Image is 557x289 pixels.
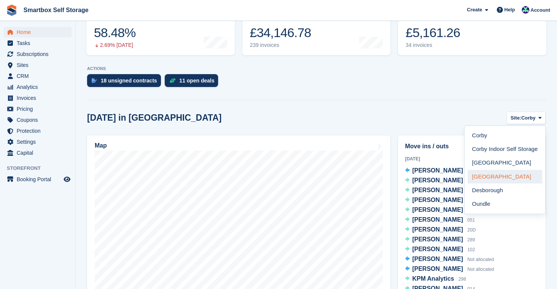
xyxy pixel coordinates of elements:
span: [PERSON_NAME] [412,266,463,272]
span: [PERSON_NAME] [412,226,463,233]
div: 34 invoices [406,42,460,48]
span: Storefront [7,165,75,172]
img: Roger Canham [522,6,529,14]
a: menu [4,115,72,125]
span: Not allocated [467,267,494,272]
div: [DATE] [405,155,538,162]
span: [PERSON_NAME] [412,177,463,183]
img: stora-icon-8386f47178a22dfd0bd8f6a31ec36ba5ce8667c1dd55bd0f319d3a0aa187defe.svg [6,5,17,16]
h2: [DATE] in [GEOGRAPHIC_DATA] [87,113,222,123]
a: [PERSON_NAME] 084 [405,205,475,215]
span: Corby [521,114,536,122]
span: Tasks [17,38,62,48]
span: Home [17,27,62,37]
a: menu [4,137,72,147]
div: 11 open deals [179,78,215,84]
span: [PERSON_NAME] [412,197,463,203]
span: Subscriptions [17,49,62,59]
img: deal-1b604bf984904fb50ccaf53a9ad4b4a5d6e5aea283cecdc64d6e3604feb123c2.svg [169,78,176,83]
span: Help [504,6,515,14]
span: Analytics [17,82,62,92]
a: menu [4,126,72,136]
a: Corby [468,129,542,143]
span: Pricing [17,104,62,114]
a: Smartbox Self Storage [20,4,92,16]
h2: Map [95,142,107,149]
a: menu [4,49,72,59]
span: Create [467,6,482,14]
div: 18 unsigned contracts [101,78,157,84]
a: [PERSON_NAME] 102 [405,245,475,255]
span: [PERSON_NAME] [412,216,463,223]
a: Oundle [468,197,542,211]
span: [PERSON_NAME] [412,207,463,213]
a: [PERSON_NAME] 238 [405,186,475,196]
a: menu [4,104,72,114]
span: 051 [467,218,475,223]
div: 58.48% [94,25,136,40]
span: [PERSON_NAME] [412,187,463,193]
a: [PERSON_NAME] Not allocated [405,255,494,264]
span: Invoices [17,93,62,103]
a: [PERSON_NAME] Not allocated [405,264,494,274]
a: menu [4,174,72,185]
div: £34,146.78 [250,25,311,40]
a: menu [4,60,72,70]
button: Site: Corby [507,112,546,124]
span: [PERSON_NAME] [412,167,463,174]
a: [PERSON_NAME] 289 [405,235,475,245]
span: Sites [17,60,62,70]
a: menu [4,148,72,158]
a: [PERSON_NAME] 202 [405,196,475,205]
span: Protection [17,126,62,136]
p: ACTIONS [87,66,546,71]
span: 102 [467,247,475,252]
a: Month-to-date sales £34,146.78 239 invoices [242,7,391,55]
a: 18 unsigned contracts [87,74,165,91]
img: contract_signature_icon-13c848040528278c33f63329250d36e43548de30e8caae1d1a13099fd9432cc5.svg [92,78,97,83]
a: Preview store [62,175,72,184]
a: [GEOGRAPHIC_DATA] [468,170,542,183]
a: 11 open deals [165,74,222,91]
a: [GEOGRAPHIC_DATA] [468,156,542,170]
span: 298 [459,277,466,282]
span: KPM Analytics [412,275,454,282]
a: [PERSON_NAME] 003 [405,176,475,186]
span: [PERSON_NAME] [412,246,463,252]
span: [PERSON_NAME] [412,236,463,242]
a: KPM Analytics 298 [405,274,466,284]
a: menu [4,93,72,103]
span: Site: [511,114,521,122]
span: Booking Portal [17,174,62,185]
div: £5,161.26 [406,25,460,40]
a: Desborough [468,183,542,197]
span: Account [530,6,550,14]
a: [PERSON_NAME] 20D [405,225,476,235]
a: menu [4,38,72,48]
div: 239 invoices [250,42,311,48]
span: 289 [467,237,475,242]
a: Occupancy 58.48% 2.69% [DATE] [86,7,235,55]
a: Corby Indoor Self Storage [468,143,542,156]
a: Awaiting payment £5,161.26 34 invoices [398,7,546,55]
a: menu [4,27,72,37]
h2: Move ins / outs [405,142,538,151]
a: menu [4,82,72,92]
span: Coupons [17,115,62,125]
span: CRM [17,71,62,81]
span: Capital [17,148,62,158]
span: 20D [467,227,476,233]
a: [PERSON_NAME] Not allocated [405,166,494,176]
a: menu [4,71,72,81]
div: 2.69% [DATE] [94,42,136,48]
span: Settings [17,137,62,147]
a: [PERSON_NAME] 051 [405,215,475,225]
span: Not allocated [467,257,494,262]
span: [PERSON_NAME] [412,256,463,262]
